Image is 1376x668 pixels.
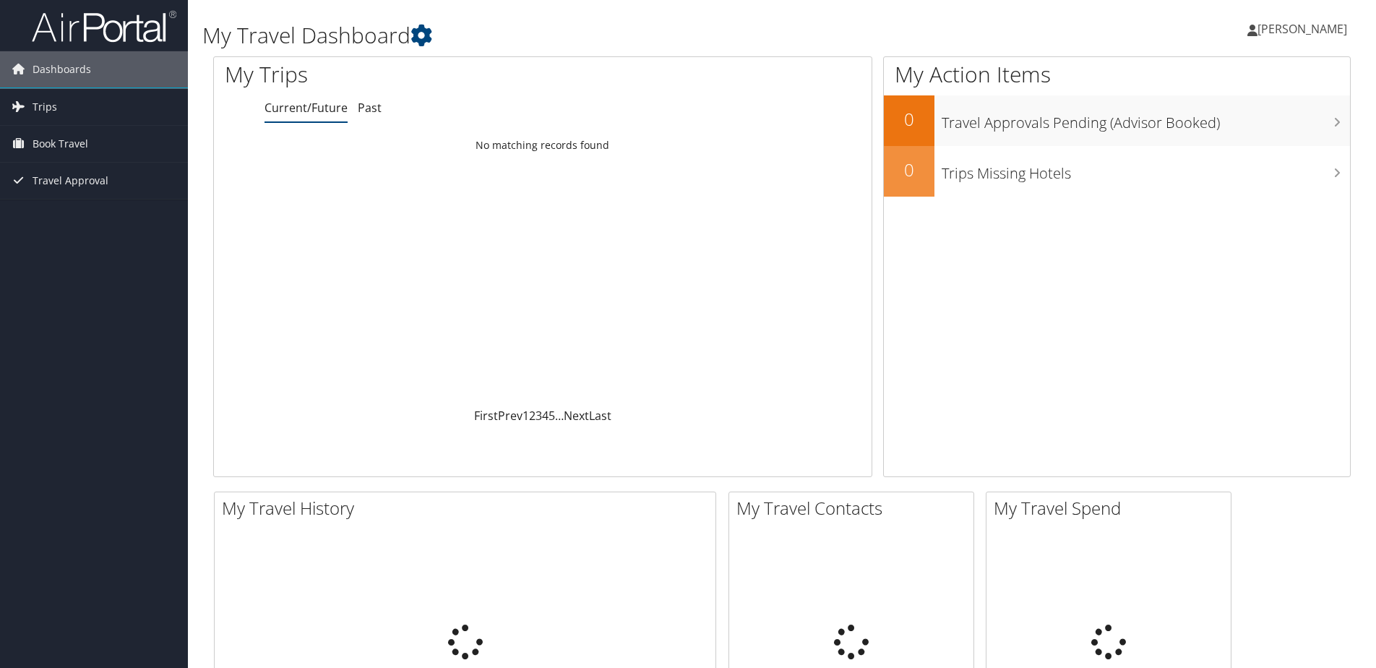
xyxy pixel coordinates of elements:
[1257,21,1347,37] span: [PERSON_NAME]
[498,408,523,424] a: Prev
[523,408,529,424] a: 1
[549,408,555,424] a: 5
[536,408,542,424] a: 3
[542,408,549,424] a: 4
[884,95,1350,146] a: 0Travel Approvals Pending (Advisor Booked)
[555,408,564,424] span: …
[33,126,88,162] span: Book Travel
[529,408,536,424] a: 2
[358,100,382,116] a: Past
[33,163,108,199] span: Travel Approval
[222,496,715,521] h2: My Travel History
[265,100,348,116] a: Current/Future
[942,156,1350,184] h3: Trips Missing Hotels
[736,496,973,521] h2: My Travel Contacts
[884,158,934,182] h2: 0
[474,408,498,424] a: First
[589,408,611,424] a: Last
[32,9,176,43] img: airportal-logo.png
[214,132,872,158] td: No matching records found
[564,408,589,424] a: Next
[1247,7,1362,51] a: [PERSON_NAME]
[33,51,91,87] span: Dashboards
[202,20,975,51] h1: My Travel Dashboard
[33,89,57,125] span: Trips
[942,106,1350,133] h3: Travel Approvals Pending (Advisor Booked)
[225,59,587,90] h1: My Trips
[994,496,1231,521] h2: My Travel Spend
[884,107,934,132] h2: 0
[884,59,1350,90] h1: My Action Items
[884,146,1350,197] a: 0Trips Missing Hotels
